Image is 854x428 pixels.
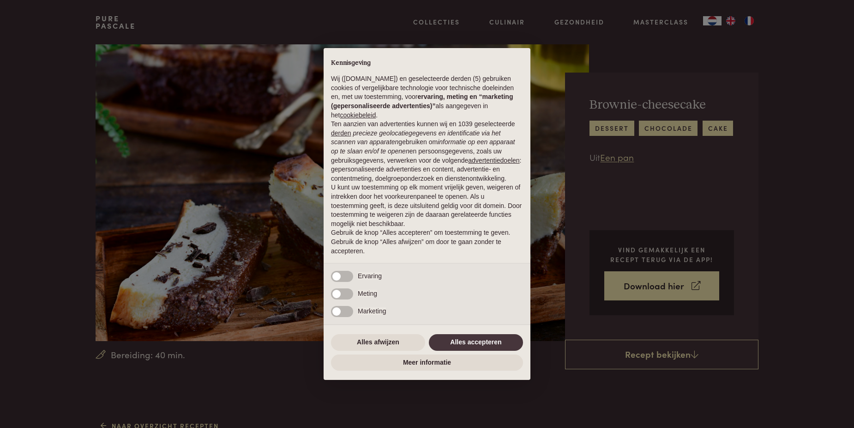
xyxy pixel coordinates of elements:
a: cookiebeleid [340,111,376,119]
p: Gebruik de knop “Alles accepteren” om toestemming te geven. Gebruik de knop “Alles afwijzen” om d... [331,228,523,256]
span: Ervaring [358,272,382,280]
strong: ervaring, meting en “marketing (gepersonaliseerde advertenties)” [331,93,513,110]
span: Meting [358,290,377,297]
p: Wij ([DOMAIN_NAME]) en geselecteerde derden (5) gebruiken cookies of vergelijkbare technologie vo... [331,74,523,120]
p: U kunt uw toestemming op elk moment vrijelijk geven, weigeren of intrekken door het voorkeurenpan... [331,183,523,228]
em: precieze geolocatiegegevens en identificatie via het scannen van apparaten [331,129,500,146]
button: Alles accepteren [429,334,523,351]
button: Meer informatie [331,355,523,371]
button: Alles afwijzen [331,334,425,351]
button: derden [331,129,351,138]
button: advertentiedoelen [468,156,519,165]
h2: Kennisgeving [331,59,523,67]
em: informatie op een apparaat op te slaan en/of te openen [331,138,515,155]
span: Marketing [358,307,386,315]
p: Ten aanzien van advertenties kunnen wij en 1039 geselecteerde gebruiken om en persoonsgegevens, z... [331,120,523,183]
